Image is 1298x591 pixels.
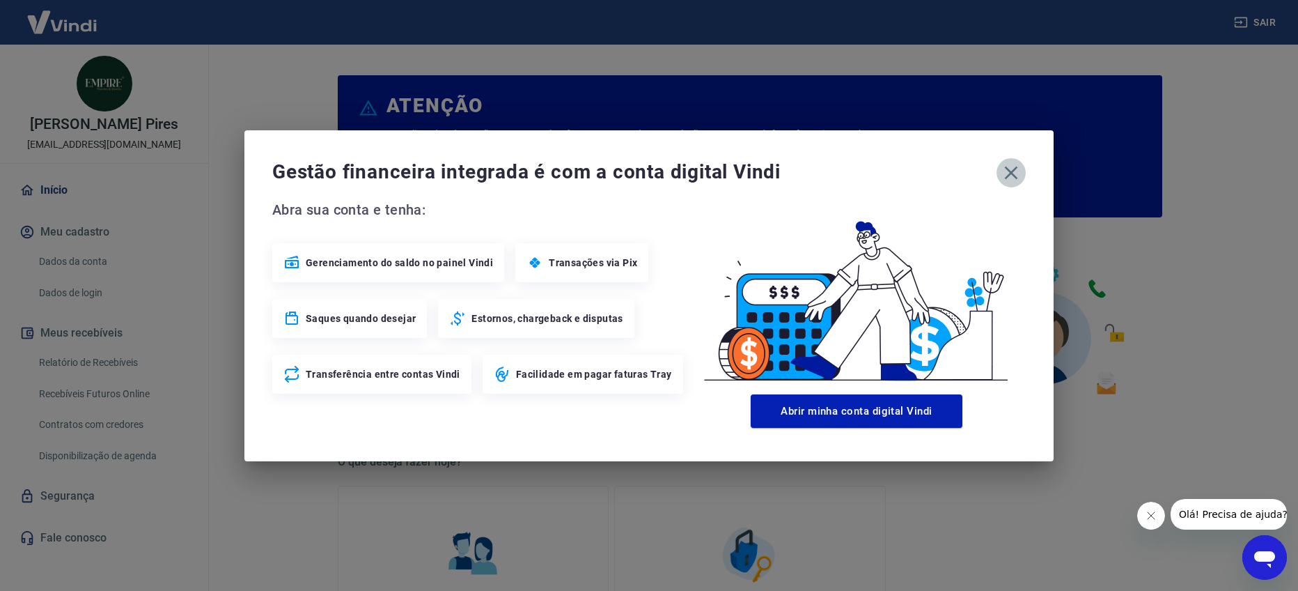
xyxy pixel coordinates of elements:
[1242,535,1287,580] iframe: Botão para abrir a janela de mensagens
[306,367,460,381] span: Transferência entre contas Vindi
[272,158,996,186] span: Gestão financeira integrada é com a conta digital Vindi
[751,394,962,428] button: Abrir minha conta digital Vindi
[272,199,687,221] span: Abra sua conta e tenha:
[516,367,672,381] span: Facilidade em pagar faturas Tray
[471,312,623,325] span: Estornos, chargeback e disputas
[1137,502,1165,530] iframe: Fechar mensagem
[549,256,637,270] span: Transações via Pix
[8,10,117,21] span: Olá! Precisa de ajuda?
[306,312,416,325] span: Saques quando desejar
[687,199,1026,389] img: Good Billing
[1171,499,1287,530] iframe: Mensagem da empresa
[306,256,493,270] span: Gerenciamento do saldo no painel Vindi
